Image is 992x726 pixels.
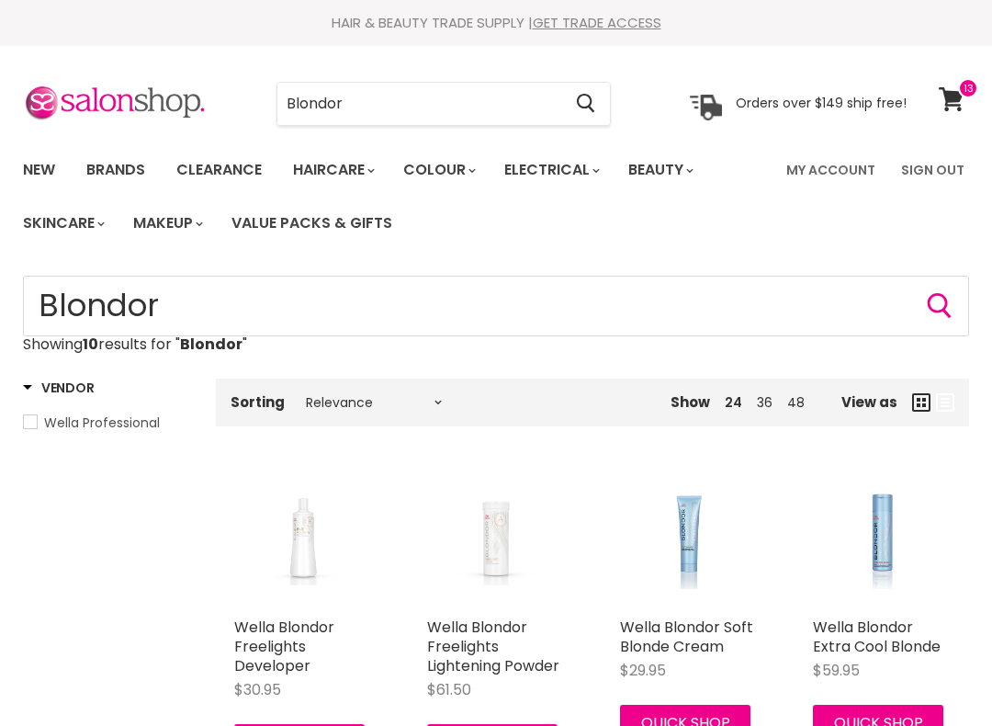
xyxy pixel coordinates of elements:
[23,379,94,397] h3: Vendor
[234,471,372,608] a: Wella Blondor Freelights Developer
[757,393,772,412] a: 36
[813,617,941,657] a: Wella Blondor Extra Cool Blonde
[775,151,886,189] a: My Account
[427,617,559,676] a: Wella Blondor Freelights Lightening Powder
[119,204,214,243] a: Makeup
[257,471,349,608] img: Wella Blondor Freelights Developer
[813,471,951,608] a: Wella Blondor Extra Cool Blonde
[180,334,242,355] strong: Blondor
[490,151,611,189] a: Electrical
[163,151,276,189] a: Clearance
[389,151,487,189] a: Colour
[73,151,159,189] a: Brands
[533,13,661,32] a: GET TRADE ACCESS
[23,413,193,433] a: Wella Professional
[427,679,471,700] span: $61.50
[925,291,954,321] button: Search
[83,334,98,355] strong: 10
[620,660,666,681] span: $29.95
[671,392,710,412] span: Show
[725,393,742,412] a: 24
[620,617,753,657] a: Wella Blondor Soft Blonde Cream
[9,204,116,243] a: Skincare
[234,617,334,676] a: Wella Blondor Freelights Developer
[279,151,386,189] a: Haircare
[841,394,897,410] span: View as
[561,83,610,125] button: Search
[427,471,565,608] a: Wella Blondor Freelights Lightening Powder
[234,679,281,700] span: $30.95
[736,95,907,111] p: Orders over $149 ship free!
[23,336,969,353] p: Showing results for " "
[23,276,969,336] input: Search
[787,393,805,412] a: 48
[643,471,735,608] img: Wella Blondor Soft Blonde Cream
[9,151,69,189] a: New
[218,204,406,243] a: Value Packs & Gifts
[890,151,975,189] a: Sign Out
[231,394,285,410] label: Sorting
[44,414,160,432] span: Wella Professional
[276,82,611,126] form: Product
[23,276,969,336] form: Product
[614,151,705,189] a: Beauty
[277,83,561,125] input: Search
[9,143,775,250] ul: Main menu
[813,660,860,681] span: $59.95
[620,471,758,608] a: Wella Blondor Soft Blonde Cream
